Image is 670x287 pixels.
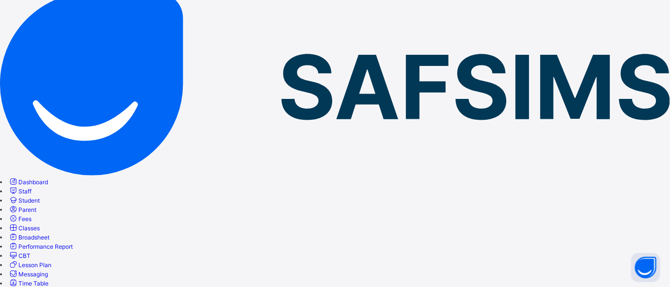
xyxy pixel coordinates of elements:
[18,206,36,213] span: Parent
[8,243,73,250] a: Performance Report
[18,261,51,269] span: Lesson Plan
[18,197,40,204] span: Student
[18,215,32,223] span: Fees
[18,280,48,287] span: Time Table
[18,224,40,232] span: Classes
[8,280,48,287] a: Time Table
[8,188,32,195] a: Staff
[18,271,48,278] span: Messaging
[631,253,660,282] button: Open asap
[18,178,48,186] span: Dashboard
[8,234,49,241] a: Broadsheet
[8,215,32,223] a: Fees
[8,224,40,232] a: Classes
[18,188,32,195] span: Staff
[8,178,48,186] a: Dashboard
[8,271,48,278] a: Messaging
[18,243,73,250] span: Performance Report
[8,261,51,269] a: Lesson Plan
[8,252,31,259] a: CBT
[18,234,49,241] span: Broadsheet
[18,252,31,259] span: CBT
[8,206,36,213] a: Parent
[8,197,40,204] a: Student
